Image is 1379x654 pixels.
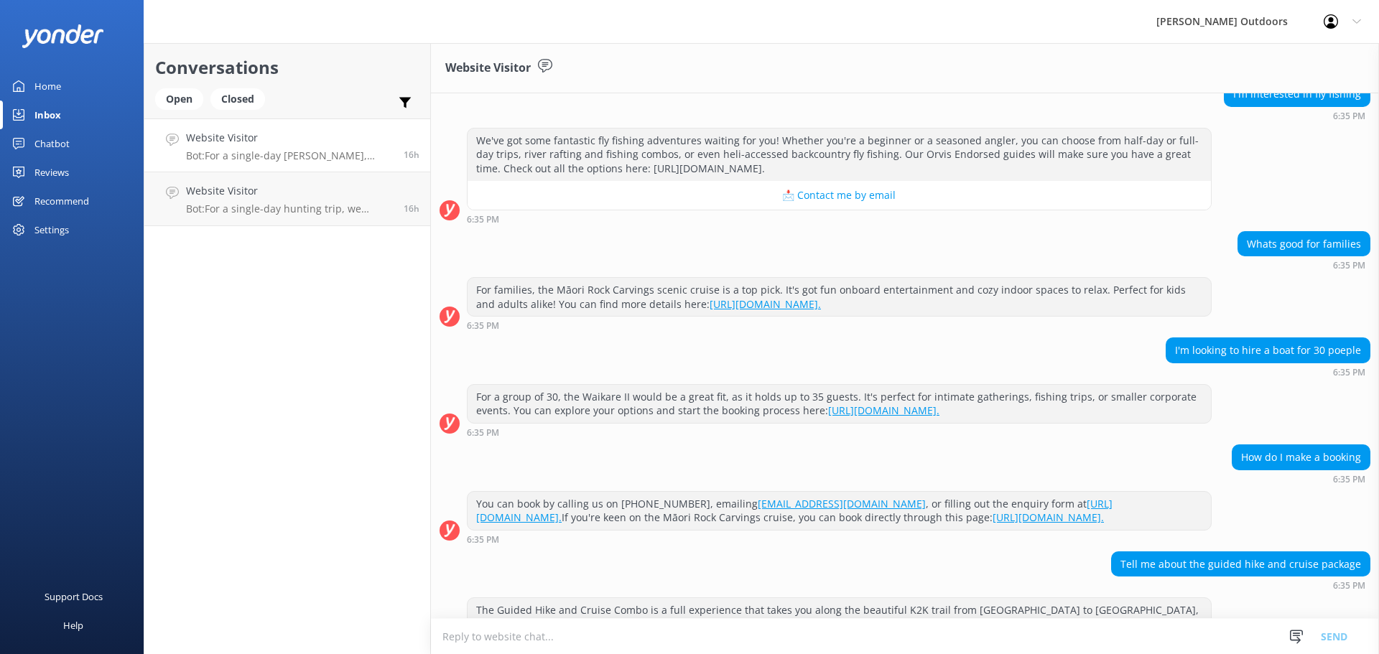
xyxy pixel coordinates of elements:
div: I'm looking to hire a boat for 30 poeple [1166,338,1370,363]
a: Website VisitorBot:For a single-day [PERSON_NAME], we've got you covered with firearms, food, and... [144,118,430,172]
div: Aug 27 2025 06:35pm (UTC +12:00) Pacific/Auckland [1232,474,1370,484]
strong: 6:35 PM [467,215,499,224]
div: Reviews [34,158,69,187]
a: Website VisitorBot:For a single-day hunting trip, we provide firearms, food, and transport. For m... [144,172,430,226]
div: Closed [210,88,265,110]
h4: Website Visitor [186,183,393,199]
strong: 6:35 PM [1333,368,1365,377]
div: Recommend [34,187,89,215]
a: [URL][DOMAIN_NAME]. [476,497,1113,525]
div: Settings [34,215,69,244]
div: Whats good for families [1238,232,1370,256]
h3: Website Visitor [445,59,531,78]
div: Support Docs [45,582,103,611]
a: [URL][DOMAIN_NAME]. [828,403,939,417]
div: You can book by calling us on [PHONE_NUMBER], emailing , or filling out the enquiry form at If yo... [468,492,1211,530]
div: Aug 27 2025 06:35pm (UTC +12:00) Pacific/Auckland [1166,367,1370,377]
div: Help [63,611,83,640]
strong: 6:35 PM [1333,112,1365,121]
strong: 6:35 PM [467,322,499,330]
button: 📩 Contact me by email [468,181,1211,210]
div: Open [155,88,203,110]
strong: 6:35 PM [1333,581,1365,590]
span: Aug 27 2025 06:35pm (UTC +12:00) Pacific/Auckland [404,149,419,161]
a: Open [155,90,210,106]
div: Aug 27 2025 06:35pm (UTC +12:00) Pacific/Auckland [1224,111,1370,121]
div: I'm interested in fly fishing [1225,82,1370,106]
div: For a group of 30, the Waikare II would be a great fit, as it holds up to 35 guests. It's perfect... [468,385,1211,423]
div: Aug 27 2025 06:35pm (UTC +12:00) Pacific/Auckland [1238,260,1370,270]
div: We've got some fantastic fly fishing adventures waiting for you! Whether you're a beginner or a s... [468,129,1211,181]
p: Bot: For a single-day [PERSON_NAME], we've got you covered with firearms, food, and transport. On... [186,149,393,162]
a: [URL][DOMAIN_NAME]. [993,510,1104,524]
p: Bot: For a single-day hunting trip, we provide firearms, food, and transport. For multi-day trips... [186,202,393,215]
div: Tell me about the guided hike and cruise package [1112,552,1370,576]
a: Closed [210,90,272,106]
div: Aug 27 2025 06:35pm (UTC +12:00) Pacific/Auckland [467,534,1212,544]
span: Aug 27 2025 06:31pm (UTC +12:00) Pacific/Auckland [404,202,419,215]
div: Aug 27 2025 06:35pm (UTC +12:00) Pacific/Auckland [467,427,1212,437]
strong: 6:35 PM [1333,261,1365,270]
img: yonder-white-logo.png [22,24,104,48]
div: Home [34,72,61,101]
strong: 6:35 PM [467,536,499,544]
div: Aug 27 2025 06:35pm (UTC +12:00) Pacific/Auckland [1111,580,1370,590]
div: How do I make a booking [1232,445,1370,470]
div: Chatbot [34,129,70,158]
div: Aug 27 2025 06:35pm (UTC +12:00) Pacific/Auckland [467,320,1212,330]
h4: Website Visitor [186,130,393,146]
a: [EMAIL_ADDRESS][DOMAIN_NAME] [758,497,926,510]
div: Inbox [34,101,61,129]
strong: 6:35 PM [467,429,499,437]
strong: 6:35 PM [1333,475,1365,484]
div: Aug 27 2025 06:35pm (UTC +12:00) Pacific/Auckland [467,214,1212,224]
div: For families, the Māori Rock Carvings scenic cruise is a top pick. It's got fun onboard entertain... [468,278,1211,316]
h2: Conversations [155,54,419,81]
a: [URL][DOMAIN_NAME]. [710,297,821,311]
